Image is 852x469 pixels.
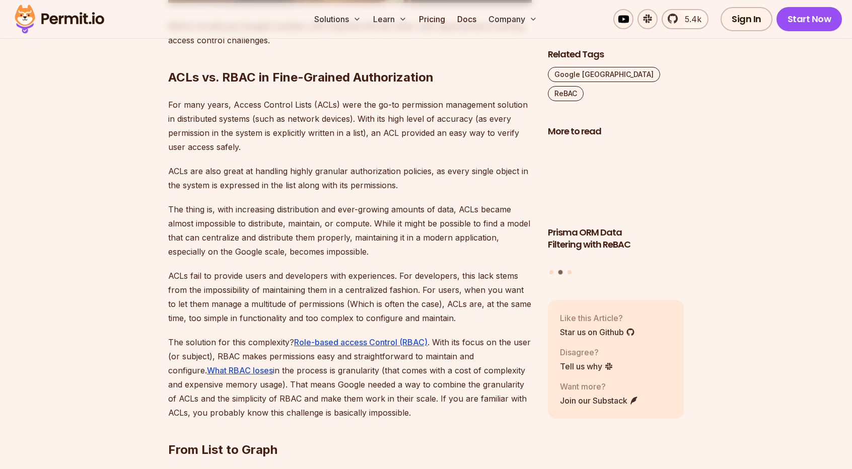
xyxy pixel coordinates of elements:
[662,9,708,29] a: 5.4k
[168,202,532,259] p: The thing is, with increasing distribution and ever-growing amounts of data, ACLs became almost i...
[560,346,613,358] p: Disagree?
[679,13,701,25] span: 5.4k
[548,86,584,101] a: ReBAC
[560,326,635,338] a: Star us on Github
[207,365,273,375] a: What RBAC loses
[484,9,541,29] button: Company
[168,98,532,154] p: For many years, Access Control Lists (ACLs) were the go-to permission management solution in dist...
[548,226,684,251] h3: Prisma ORM Data Filtering with ReBAC
[168,442,277,457] strong: From List to Graph
[567,270,572,274] button: Go to slide 3
[548,67,660,82] a: Google [GEOGRAPHIC_DATA]
[548,144,684,220] img: Prisma ORM Data Filtering with ReBAC
[560,394,638,406] a: Join our Substack
[310,9,365,29] button: Solutions
[776,7,842,31] a: Start Now
[168,269,532,325] p: ACLs fail to provide users and developers with experiences. For developers, this lack stems from ...
[369,9,411,29] button: Learn
[548,144,684,264] li: 2 of 3
[168,335,532,420] p: The solution for this complexity? . With its focus on the user (or subject), RBAC makes permissio...
[168,164,532,192] p: ACLs are also great at handling highly granular authorization policies, as every single object in...
[168,70,434,85] strong: ACLs vs. RBAC in Fine-Grained Authorization
[549,270,553,274] button: Go to slide 1
[548,144,684,276] div: Posts
[548,48,684,61] h2: Related Tags
[558,270,563,274] button: Go to slide 2
[721,7,772,31] a: Sign In
[560,380,638,392] p: Want more?
[415,9,449,29] a: Pricing
[10,2,109,36] img: Permit logo
[560,311,635,324] p: Like this Article?
[548,144,684,264] a: Prisma ORM Data Filtering with ReBACPrisma ORM Data Filtering with ReBAC
[453,9,480,29] a: Docs
[560,360,613,372] a: Tell us why
[294,337,428,347] a: Role-based access Control (RBAC)
[548,125,684,138] h2: More to read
